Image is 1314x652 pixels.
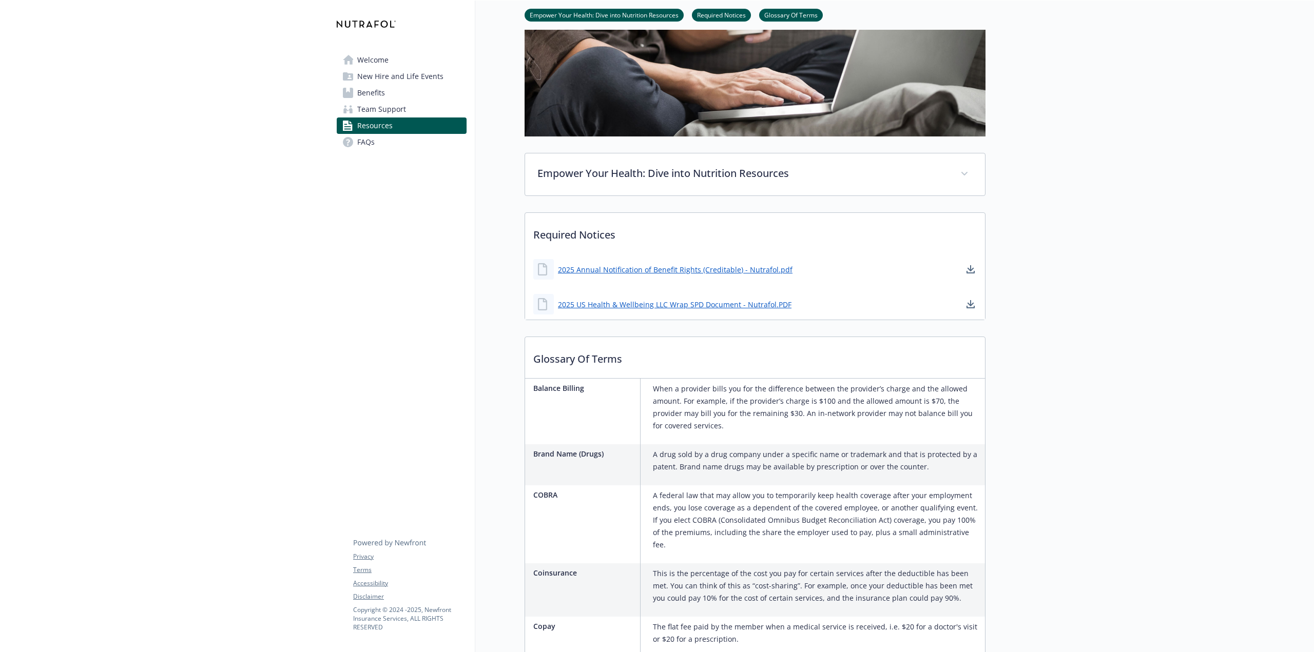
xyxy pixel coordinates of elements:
p: Balance Billing [533,383,636,393]
a: Accessibility [353,579,466,588]
p: A federal law that may allow you to temporarily keep health coverage after your employment ends, ... [653,489,981,551]
a: Team Support [337,101,467,117]
a: Benefits [337,85,467,101]
span: Team Support [357,101,406,117]
p: Empower Your Health: Dive into Nutrition Resources [537,166,948,181]
a: 2025 Annual Notification of Benefit Rights (Creditable) - Nutrafol.pdf [558,264,793,275]
a: FAQs [337,134,467,150]
a: Resources [337,117,467,134]
a: Welcome [337,52,467,68]
a: Empower Your Health: Dive into Nutrition Resources [525,10,684,19]
a: Terms [353,565,466,575]
a: download document [964,298,977,310]
p: Brand Name (Drugs) [533,448,636,459]
a: 2025 US Health & Wellbeing LLC Wrap SPD Document - Nutrafol.PDF [558,299,791,310]
p: Copay [533,621,636,631]
p: The flat fee paid by the member when a medical service is received, i.e. $20 for a doctor's visit... [653,621,981,645]
p: Required Notices [525,213,985,251]
a: download document [964,263,977,275]
a: Required Notices [692,10,751,19]
span: Resources [357,117,393,134]
a: Privacy [353,552,466,561]
span: New Hire and Life Events [357,68,443,85]
a: Glossary Of Terms [759,10,823,19]
span: FAQs [357,134,375,150]
p: Copyright © 2024 - 2025 , Newfront Insurance Services, ALL RIGHTS RESERVED [353,605,466,631]
p: Coinsurance [533,567,636,578]
p: A drug sold by a drug company under a specific name or trademark and that is protected by a paten... [653,448,981,473]
a: New Hire and Life Events [337,68,467,85]
a: Disclaimer [353,592,466,601]
div: Empower Your Health: Dive into Nutrition Resources [525,153,985,195]
p: COBRA [533,489,636,500]
p: When a provider bills you for the difference between the provider’s charge and the allowed amount... [653,383,981,432]
p: Glossary Of Terms [525,337,985,375]
span: Welcome [357,52,389,68]
span: Benefits [357,85,385,101]
p: This is the percentage of the cost you pay for certain services after the deductible has been met... [653,567,981,604]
